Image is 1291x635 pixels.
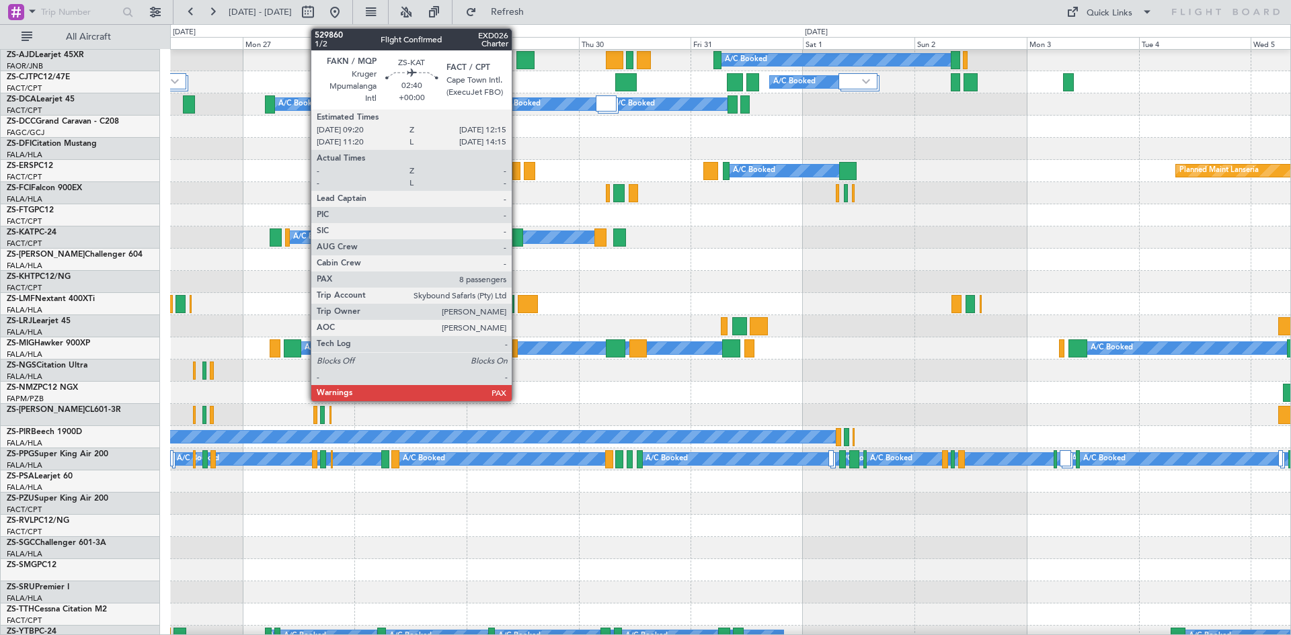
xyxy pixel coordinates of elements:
div: Sat 1 [803,37,915,49]
a: ZS-PZUSuper King Air 200 [7,495,108,503]
a: FACT/CPT [7,83,42,93]
a: FALA/HLA [7,327,42,337]
a: ZS-CJTPC12/47E [7,73,70,81]
span: ZS-NMZ [7,384,38,392]
span: ZS-MIG [7,339,34,347]
div: Fri 31 [691,37,803,49]
a: FALA/HLA [7,549,42,559]
span: ZS-FTG [7,206,34,214]
a: FALA/HLA [7,372,42,382]
a: ZS-[PERSON_NAME]CL601-3R [7,406,121,414]
a: FALA/HLA [7,150,42,160]
input: Trip Number [41,2,118,22]
span: ZS-CJT [7,73,33,81]
a: FALA/HLA [7,305,42,315]
a: ZS-SGCChallenger 601-3A [7,539,106,547]
span: ZS-[PERSON_NAME] [7,251,85,259]
a: ZS-MIGHawker 900XP [7,339,90,347]
a: FACT/CPT [7,505,42,515]
a: ZS-ERSPC12 [7,162,53,170]
span: ZS-SGC [7,539,35,547]
div: A/C Booked [403,449,445,469]
a: FACT/CPT [7,283,42,293]
div: A/C Booked [1091,338,1133,358]
span: ZS-TTH [7,605,34,613]
span: ZS-ERS [7,162,34,170]
span: ZS-FCI [7,184,31,192]
button: All Aircraft [15,26,146,48]
span: ZS-LMF [7,295,35,303]
a: FALA/HLA [7,349,42,359]
a: ZS-RVLPC12/NG [7,517,69,525]
div: A/C Booked [725,50,767,70]
a: ZS-SMGPC12 [7,561,56,569]
div: [DATE] [173,27,196,38]
div: A/C Booked [839,449,882,469]
span: ZS-SRU [7,583,35,591]
div: Tue 28 [354,37,467,49]
div: Tue 4 [1139,37,1251,49]
div: A/C Booked [870,449,912,469]
a: ZS-AJDLearjet 45XR [7,51,84,59]
span: ZS-PIR [7,428,31,436]
a: ZS-DFICitation Mustang [7,140,97,148]
a: FACT/CPT [7,527,42,537]
a: FAOR/JNB [7,61,43,71]
a: FALA/HLA [7,438,42,448]
a: FALA/HLA [7,460,42,470]
a: ZS-KATPC-24 [7,228,56,237]
a: ZS-LMFNextant 400XTi [7,295,95,303]
div: A/C Booked [397,294,440,314]
div: A/C Booked [278,94,321,114]
div: [DATE] [805,27,828,38]
div: A/C Booked [389,94,431,114]
span: ZS-LRJ [7,317,32,325]
div: A/C Booked [773,72,816,92]
div: A/C Booked [305,338,347,358]
div: Quick Links [1087,7,1132,20]
a: FAPM/PZB [7,394,44,404]
div: A/C Booked [1083,449,1126,469]
a: ZS-DCCGrand Caravan - C208 [7,118,119,126]
img: arrow-gray.svg [862,79,870,84]
a: ZS-NMZPC12 NGX [7,384,78,392]
span: ZS-DFI [7,140,32,148]
a: ZS-PSALearjet 60 [7,472,73,480]
div: Thu 30 [579,37,691,49]
span: ZS-DCA [7,95,36,103]
a: ZS-LRJLearjet 45 [7,317,71,325]
a: ZS-FCIFalcon 900EX [7,184,82,192]
a: ZS-FTGPC12 [7,206,54,214]
div: A/C Booked [498,94,541,114]
span: Refresh [479,7,536,17]
a: FACT/CPT [7,616,42,626]
span: ZS-KHT [7,273,35,281]
div: Planned Maint Lanseria [1179,161,1259,181]
div: Mon 27 [243,37,355,49]
div: A/C Booked [293,227,336,247]
button: Refresh [459,1,540,23]
a: FAGC/GCJ [7,128,44,138]
a: ZS-NGSCitation Ultra [7,362,87,370]
span: ZS-SMG [7,561,37,569]
a: ZS-DCALearjet 45 [7,95,75,103]
a: ZS-PPGSuper King Air 200 [7,450,108,458]
span: ZS-DCC [7,118,36,126]
span: All Aircraft [35,32,142,42]
span: ZS-KAT [7,228,34,237]
div: Wed 29 [467,37,579,49]
div: A/C Booked [613,94,655,114]
span: [DATE] - [DATE] [229,6,292,18]
span: ZS-PPG [7,450,34,458]
a: FALA/HLA [7,593,42,603]
div: Sun 2 [914,37,1027,49]
a: ZS-SRUPremier I [7,583,69,591]
span: ZS-AJD [7,51,35,59]
a: ZS-KHTPC12/NG [7,273,71,281]
span: ZS-PSA [7,472,34,480]
div: Sun 26 [130,37,243,49]
span: ZS-NGS [7,362,36,370]
div: A/C Booked [733,161,775,181]
a: FALA/HLA [7,482,42,493]
a: ZS-TTHCessna Citation M2 [7,605,107,613]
